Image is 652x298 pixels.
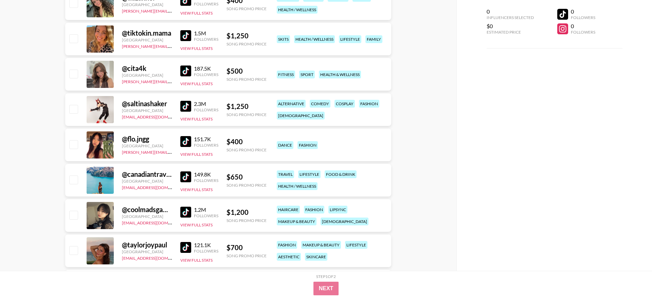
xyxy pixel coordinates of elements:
div: Followers [194,178,218,183]
div: [GEOGRAPHIC_DATA] [122,214,172,219]
div: lipsync [328,206,347,213]
div: fashion [297,141,318,149]
div: [GEOGRAPHIC_DATA] [122,143,172,148]
div: family [365,35,382,43]
div: fashion [359,100,379,108]
div: Estimated Price [487,30,534,35]
div: Song Promo Price [227,6,267,11]
div: [GEOGRAPHIC_DATA] [122,249,172,254]
div: cosplay [334,100,355,108]
div: Song Promo Price [227,253,267,258]
div: Followers [194,107,218,112]
div: lifestyle [298,170,321,178]
img: TikTok [180,242,191,253]
button: View Full Stats [180,116,213,122]
div: @ cita4k [122,64,172,73]
div: food & drink [325,170,357,178]
div: sport [299,71,315,78]
div: [GEOGRAPHIC_DATA] [122,108,172,113]
div: alternative [277,100,306,108]
div: 187.5K [194,65,218,72]
div: [GEOGRAPHIC_DATA] [122,179,172,184]
div: fitness [277,71,295,78]
div: @ saltinashaker [122,99,172,108]
div: Step 1 of 2 [316,274,336,279]
div: 1.5M [194,30,218,37]
div: @ canadiantravelgal [122,170,172,179]
div: 121.1K [194,242,218,248]
div: makeup & beauty [277,218,316,225]
div: fashion [304,206,324,213]
div: Followers [194,72,218,77]
div: $ 1,200 [227,208,267,217]
iframe: Drift Widget Chat Controller [618,264,644,290]
div: health / wellness [277,6,318,14]
div: $ 500 [227,67,267,75]
div: [GEOGRAPHIC_DATA] [122,2,172,7]
div: $ 1,250 [227,32,267,40]
a: [PERSON_NAME][EMAIL_ADDRESS][DOMAIN_NAME] [122,78,222,84]
div: Followers [571,30,595,35]
div: @ tiktokin.mama [122,29,172,37]
div: Song Promo Price [227,112,267,117]
div: 1.2M [194,206,218,213]
div: fashion [277,241,297,249]
div: lifestyle [345,241,367,249]
div: 0 [571,23,595,30]
div: [DEMOGRAPHIC_DATA] [277,112,325,119]
div: Followers [571,15,595,20]
img: TikTok [180,207,191,218]
button: View Full Stats [180,11,213,16]
div: lifestyle [339,35,361,43]
img: TikTok [180,136,191,147]
img: TikTok [180,101,191,112]
button: View Full Stats [180,46,213,51]
div: [GEOGRAPHIC_DATA] [122,37,172,42]
div: health / wellness [277,182,318,190]
div: 2.3M [194,100,218,107]
a: [EMAIL_ADDRESS][DOMAIN_NAME] [122,184,190,190]
a: [EMAIL_ADDRESS][DOMAIN_NAME] [122,113,190,119]
div: [DEMOGRAPHIC_DATA] [321,218,368,225]
div: health / wellness [294,35,335,43]
div: skincare [305,253,327,261]
a: [PERSON_NAME][EMAIL_ADDRESS][DOMAIN_NAME] [122,42,222,49]
div: $ 700 [227,243,267,252]
div: 151.7K [194,136,218,143]
img: TikTok [180,171,191,182]
a: [PERSON_NAME][EMAIL_ADDRESS][PERSON_NAME][DOMAIN_NAME] [122,148,255,155]
div: aesthetic [277,253,301,261]
button: View Full Stats [180,222,213,227]
div: skits [277,35,290,43]
div: dance [277,141,293,149]
img: TikTok [180,30,191,41]
button: View Full Stats [180,81,213,86]
a: [EMAIL_ADDRESS][DOMAIN_NAME] [122,219,190,225]
div: $0 [487,23,534,30]
div: 149.8K [194,171,218,178]
button: Next [313,282,339,295]
div: Followers [194,143,218,148]
div: haircare [277,206,300,213]
a: [EMAIL_ADDRESS][DOMAIN_NAME] [122,254,190,261]
button: View Full Stats [180,187,213,192]
div: [GEOGRAPHIC_DATA] [122,73,172,78]
div: health & wellness [319,71,361,78]
div: $ 650 [227,173,267,181]
div: comedy [310,100,330,108]
div: Influencers Selected [487,15,534,20]
div: Song Promo Price [227,183,267,188]
div: @ taylorjoypaul [122,241,172,249]
div: travel [277,170,294,178]
a: [PERSON_NAME][EMAIL_ADDRESS][PERSON_NAME][DOMAIN_NAME] [122,7,255,14]
div: Followers [194,248,218,254]
div: Song Promo Price [227,218,267,223]
div: Song Promo Price [227,77,267,82]
div: Followers [194,1,218,6]
div: 0 [487,8,534,15]
img: TikTok [180,66,191,76]
div: Followers [194,213,218,218]
button: View Full Stats [180,152,213,157]
div: @ flo.jngg [122,135,172,143]
div: makeup & beauty [301,241,341,249]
